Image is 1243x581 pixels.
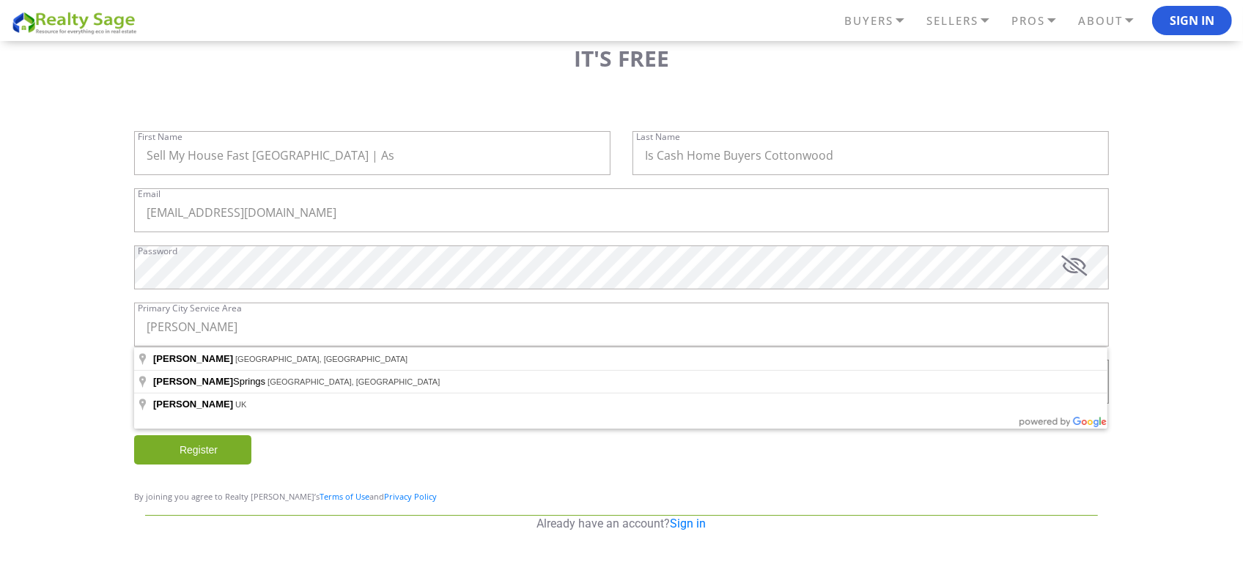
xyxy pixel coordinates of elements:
[1008,8,1074,34] a: PROS
[1074,8,1152,34] a: ABOUT
[841,8,923,34] a: BUYERS
[671,517,707,530] a: Sign in
[145,516,1098,532] p: Already have an account?
[134,491,437,502] span: By joining you agree to Realty [PERSON_NAME]’s and
[153,399,233,410] span: [PERSON_NAME]
[153,376,233,387] span: [PERSON_NAME]
[384,491,437,502] a: Privacy Policy
[923,8,1008,34] a: SELLERS
[235,355,407,363] span: [GEOGRAPHIC_DATA], [GEOGRAPHIC_DATA]
[153,353,233,364] span: [PERSON_NAME]
[138,133,182,141] label: First Name
[636,133,680,141] label: Last Name
[134,45,1109,72] h3: IT'S FREE
[1152,6,1232,35] button: Sign In
[138,247,177,256] label: Password
[268,377,440,386] span: [GEOGRAPHIC_DATA], [GEOGRAPHIC_DATA]
[138,190,161,199] label: Email
[134,435,251,465] input: Register
[138,304,242,313] label: Primary City Service Area
[11,10,143,35] img: REALTY SAGE
[153,376,268,387] span: Springs
[320,491,369,502] a: Terms of Use
[235,400,246,409] span: UK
